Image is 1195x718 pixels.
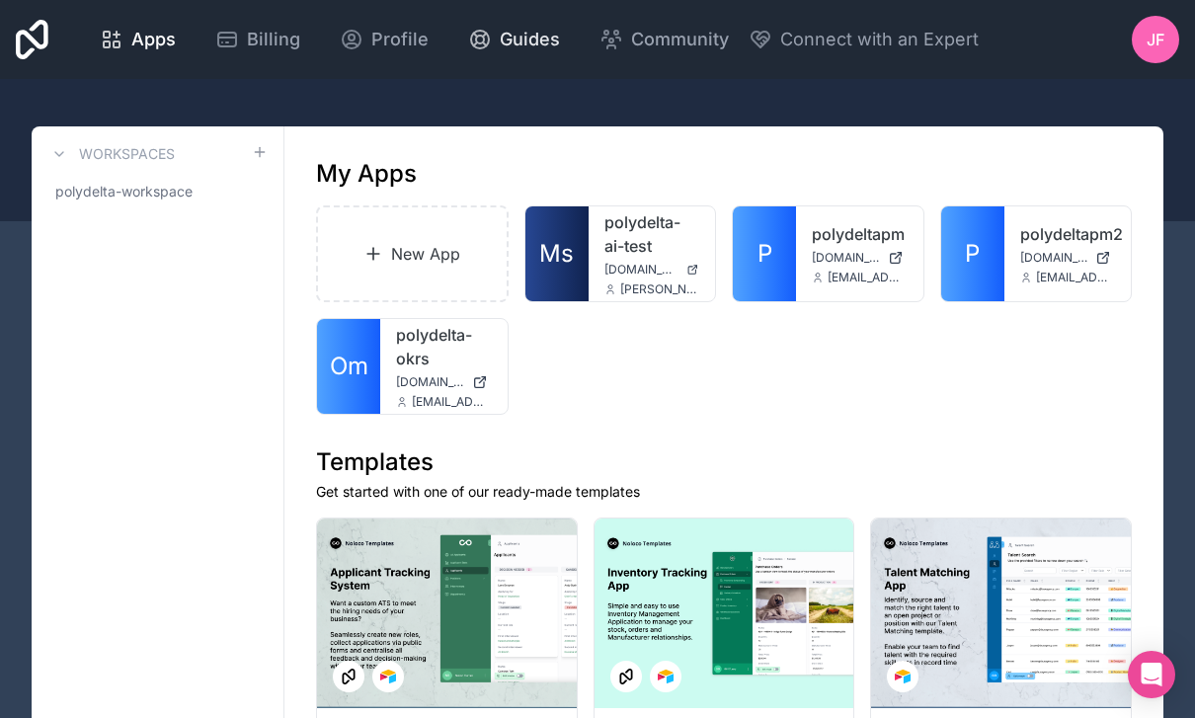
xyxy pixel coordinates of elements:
[1020,222,1116,246] a: polydeltapm2
[316,158,417,190] h1: My Apps
[47,142,175,166] a: Workspaces
[316,205,509,302] a: New App
[895,669,911,684] img: Airtable Logo
[539,238,574,270] span: Ms
[412,394,492,410] span: [EMAIL_ADDRESS]
[1036,270,1116,285] span: [EMAIL_ADDRESS]
[941,206,1004,301] a: P
[55,182,193,201] span: polydelta-workspace
[199,18,316,61] a: Billing
[84,18,192,61] a: Apps
[1128,651,1175,698] div: Open Intercom Messenger
[1147,28,1164,51] span: JF
[780,26,979,53] span: Connect with an Expert
[316,482,1132,502] p: Get started with one of our ready-made templates
[330,351,368,382] span: Om
[749,26,979,53] button: Connect with an Expert
[317,319,380,414] a: Om
[757,238,772,270] span: P
[812,250,908,266] a: [DOMAIN_NAME]
[828,270,908,285] span: [EMAIL_ADDRESS]
[584,18,745,61] a: Community
[324,18,444,61] a: Profile
[658,669,674,684] img: Airtable Logo
[396,323,492,370] a: polydelta-okrs
[620,281,700,297] span: [PERSON_NAME][EMAIL_ADDRESS]
[316,446,1132,478] h1: Templates
[380,669,396,684] img: Airtable Logo
[452,18,576,61] a: Guides
[79,144,175,164] h3: Workspaces
[525,206,589,301] a: Ms
[604,262,679,278] span: [DOMAIN_NAME]
[812,250,880,266] span: [DOMAIN_NAME]
[733,206,796,301] a: P
[396,374,464,390] span: [DOMAIN_NAME]
[812,222,908,246] a: polydeltapm
[47,174,268,209] a: polydelta-workspace
[604,210,700,258] a: polydelta-ai-test
[500,26,560,53] span: Guides
[131,26,176,53] span: Apps
[965,238,980,270] span: P
[371,26,429,53] span: Profile
[1020,250,1116,266] a: [DOMAIN_NAME]
[247,26,300,53] span: Billing
[396,374,492,390] a: [DOMAIN_NAME]
[631,26,729,53] span: Community
[604,262,700,278] a: [DOMAIN_NAME]
[1020,250,1088,266] span: [DOMAIN_NAME]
